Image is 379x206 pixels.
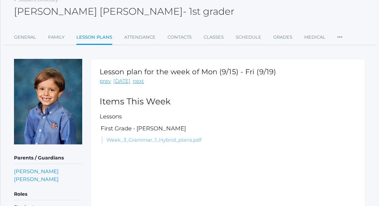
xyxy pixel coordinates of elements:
a: [DATE] [113,77,130,85]
a: Schedule [236,30,261,44]
a: Classes [204,30,224,44]
a: Week_3_Grammar_1_Hybrid_plans.pdf [106,137,202,143]
img: Austen Crosby [14,59,82,144]
a: General [14,30,36,44]
h1: Lesson plan for the week of Mon (9/15) - Fri (9/19) [100,68,276,76]
h2: Items This Week [100,97,356,106]
h5: First Grade - [PERSON_NAME] [100,125,356,131]
h5: Lessons [100,113,356,119]
a: Lesson Plans [76,30,112,45]
a: next [133,77,144,85]
a: Attendance [124,30,156,44]
a: Contacts [167,30,192,44]
a: [PERSON_NAME] [14,175,59,183]
h5: Parents / Guardians [14,152,82,164]
a: Medical [304,30,325,44]
h2: [PERSON_NAME] [PERSON_NAME] [14,6,234,17]
span: - 1st grader [183,5,234,17]
a: [PERSON_NAME] [14,167,59,175]
a: Family [48,30,64,44]
h5: Roles [14,189,82,200]
a: Grades [273,30,292,44]
a: prev [100,77,111,85]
